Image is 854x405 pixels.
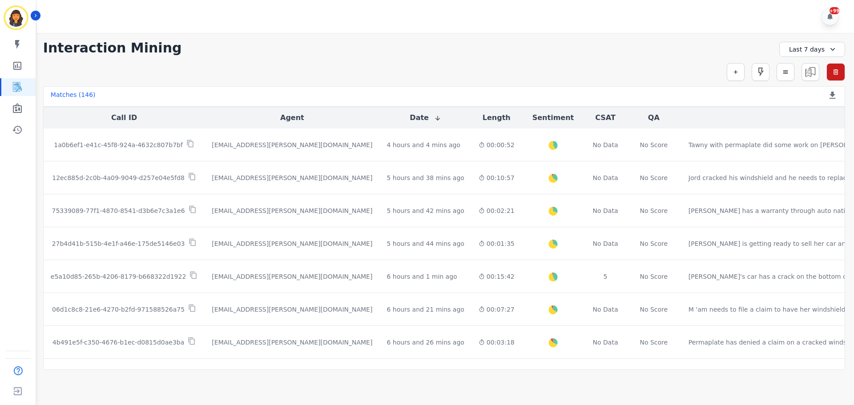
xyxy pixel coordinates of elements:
[640,239,668,248] div: No Score
[479,338,515,347] div: 00:03:18
[479,272,515,281] div: 00:15:42
[387,140,460,149] div: 4 hours and 4 mins ago
[648,112,660,123] button: QA
[779,42,845,57] div: Last 7 days
[52,173,185,182] p: 12ec885d-2c0b-4a09-9049-d257e04e5fd8
[640,338,668,347] div: No Score
[212,173,372,182] div: [EMAIL_ADDRESS][PERSON_NAME][DOMAIN_NAME]
[387,338,464,347] div: 6 hours and 26 mins ago
[830,7,839,14] div: +99
[212,338,372,347] div: [EMAIL_ADDRESS][PERSON_NAME][DOMAIN_NAME]
[592,239,619,248] div: No Data
[592,338,619,347] div: No Data
[387,206,464,215] div: 5 hours and 42 mins ago
[387,173,464,182] div: 5 hours and 38 mins ago
[479,239,515,248] div: 00:01:35
[640,173,668,182] div: No Score
[387,239,464,248] div: 5 hours and 44 mins ago
[212,272,372,281] div: [EMAIL_ADDRESS][PERSON_NAME][DOMAIN_NAME]
[51,90,96,103] div: Matches ( 146 )
[592,173,619,182] div: No Data
[640,206,668,215] div: No Score
[387,272,457,281] div: 6 hours and 1 min ago
[479,140,515,149] div: 00:00:52
[640,272,668,281] div: No Score
[592,140,619,149] div: No Data
[532,112,574,123] button: Sentiment
[479,206,515,215] div: 00:02:21
[43,40,182,56] h1: Interaction Mining
[280,112,304,123] button: Agent
[640,305,668,314] div: No Score
[52,206,185,215] p: 75339089-77f1-4870-8541-d3b6e7c3a1e6
[52,305,185,314] p: 06d1c8c8-21e6-4270-b2fd-971588526a75
[52,239,185,248] p: 27b4d41b-515b-4e1f-a46e-175de5146e03
[410,112,441,123] button: Date
[52,338,184,347] p: 4b491e5f-c350-4676-b1ec-d0815d0ae3ba
[483,112,511,123] button: Length
[212,206,372,215] div: [EMAIL_ADDRESS][PERSON_NAME][DOMAIN_NAME]
[640,140,668,149] div: No Score
[592,272,619,281] div: 5
[212,140,372,149] div: [EMAIL_ADDRESS][PERSON_NAME][DOMAIN_NAME]
[212,239,372,248] div: [EMAIL_ADDRESS][PERSON_NAME][DOMAIN_NAME]
[5,7,27,28] img: Bordered avatar
[111,112,137,123] button: Call ID
[479,173,515,182] div: 00:10:57
[592,305,619,314] div: No Data
[51,272,186,281] p: e5a10d85-265b-4206-8179-b668322d1922
[595,112,616,123] button: CSAT
[54,140,183,149] p: 1a0b6ef1-e41c-45f8-924a-4632c807b7bf
[592,206,619,215] div: No Data
[387,305,464,314] div: 6 hours and 21 mins ago
[479,305,515,314] div: 00:07:27
[212,305,372,314] div: [EMAIL_ADDRESS][PERSON_NAME][DOMAIN_NAME]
